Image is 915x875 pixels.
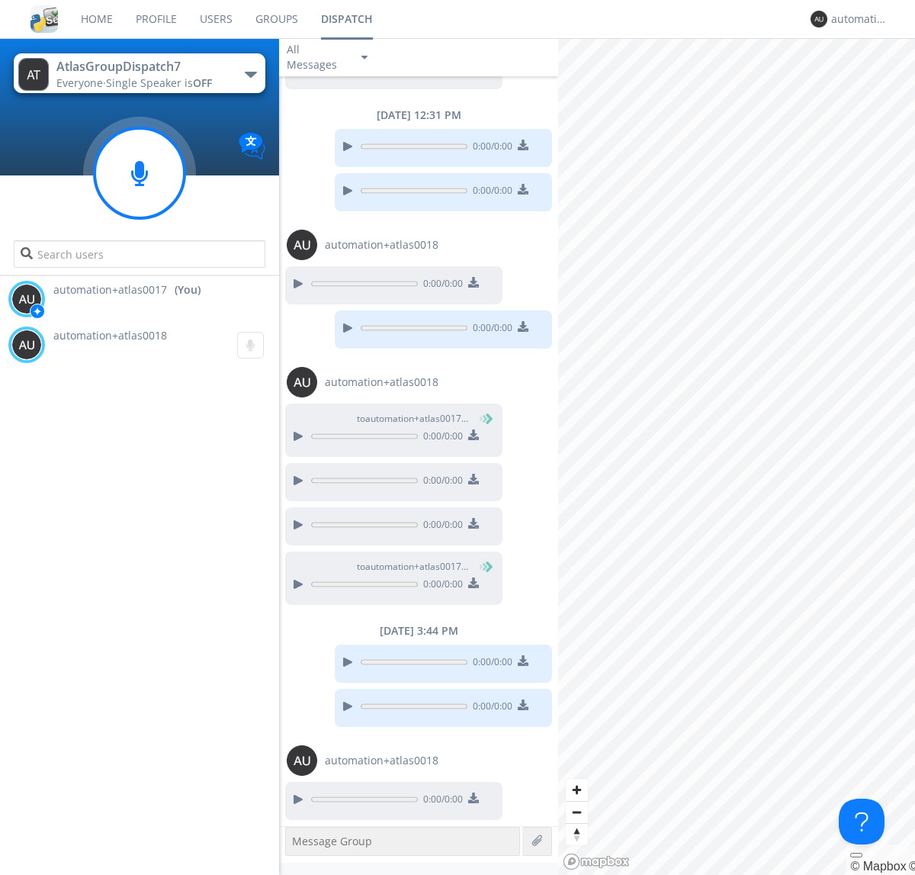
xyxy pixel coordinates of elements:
[287,367,317,397] img: 373638.png
[325,753,438,768] span: automation+atlas0018
[418,577,463,594] span: 0:00 / 0:00
[53,282,167,298] span: automation+atlas0017
[53,328,167,343] span: automation+atlas0018
[357,412,471,426] span: to automation+atlas0017
[518,184,528,195] img: download media button
[518,140,528,150] img: download media button
[566,779,588,801] button: Zoom in
[11,284,42,314] img: 373638.png
[418,277,463,294] span: 0:00 / 0:00
[467,655,512,672] span: 0:00 / 0:00
[418,429,463,446] span: 0:00 / 0:00
[418,474,463,491] span: 0:00 / 0:00
[468,577,479,588] img: download media button
[850,853,862,857] button: Toggle attribution
[279,623,558,639] div: [DATE] 3:44 PM
[566,801,588,823] button: Zoom out
[831,11,888,27] div: automation+atlas0017
[357,560,471,574] span: to automation+atlas0017
[811,11,827,27] img: 373638.png
[18,58,49,91] img: 373638.png
[518,321,528,332] img: download media button
[467,321,512,338] span: 0:00 / 0:00
[467,700,512,716] span: 0:00 / 0:00
[287,230,317,260] img: 373638.png
[325,237,438,253] span: automation+atlas0018
[193,76,212,90] span: OFF
[287,745,317,776] img: 373638.png
[56,76,228,91] div: Everyone ·
[30,5,58,33] img: cddb5a64eb264b2086981ab96f4c1ba7
[175,282,201,298] div: (You)
[563,853,630,870] a: Mapbox logo
[566,824,588,845] span: Reset bearing to north
[839,799,884,844] iframe: Toggle Customer Support
[106,76,212,90] span: Single Speaker is
[469,560,492,573] span: (You)
[467,140,512,156] span: 0:00 / 0:00
[239,133,265,159] img: Translation enabled
[566,823,588,845] button: Reset bearing to north
[418,518,463,535] span: 0:00 / 0:00
[518,700,528,710] img: download media button
[467,184,512,201] span: 0:00 / 0:00
[468,277,479,288] img: download media button
[468,429,479,440] img: download media button
[287,42,348,72] div: All Messages
[468,518,479,529] img: download media button
[56,58,228,76] div: AtlasGroupDispatch7
[468,793,479,803] img: download media button
[14,240,265,268] input: Search users
[361,56,368,60] img: caret-down-sm.svg
[469,412,492,425] span: (You)
[11,330,42,360] img: 373638.png
[468,474,479,484] img: download media button
[850,860,906,873] a: Mapbox
[325,375,438,390] span: automation+atlas0018
[418,793,463,809] span: 0:00 / 0:00
[518,655,528,666] img: download media button
[14,53,265,93] button: AtlasGroupDispatch7Everyone·Single Speaker isOFF
[279,108,558,123] div: [DATE] 12:31 PM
